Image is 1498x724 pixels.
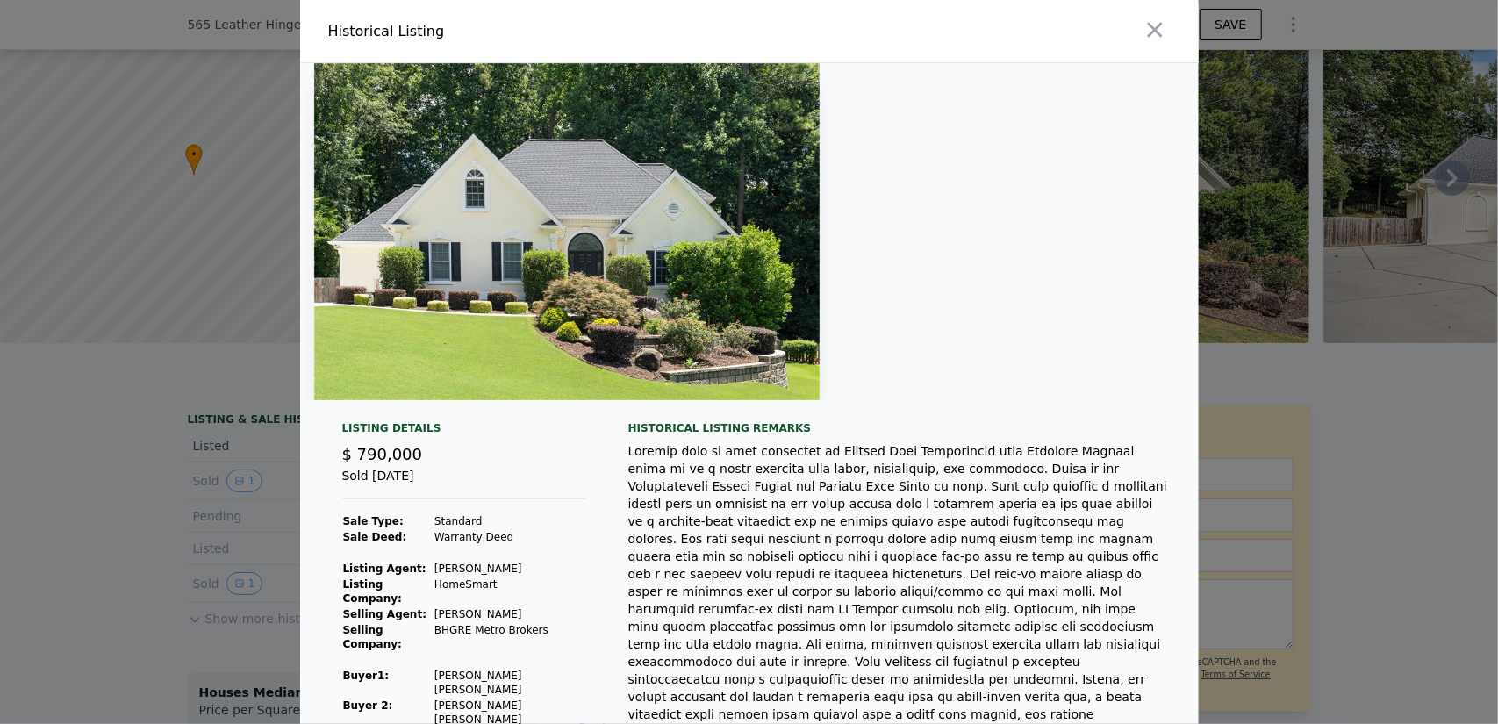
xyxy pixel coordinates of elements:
td: Warranty Deed [434,529,586,545]
td: BHGRE Metro Brokers [434,622,586,652]
strong: Listing Agent: [343,563,426,575]
strong: Selling Agent: [343,608,427,620]
div: Historical Listing remarks [628,421,1171,435]
strong: Selling Company: [343,624,402,650]
div: Sold [DATE] [342,467,586,499]
div: Listing Details [342,421,586,442]
strong: Buyer 1 : [343,670,390,682]
td: Standard [434,513,586,529]
td: [PERSON_NAME] [PERSON_NAME] [434,668,586,698]
div: Historical Listing [328,21,742,42]
strong: Buyer 2: [343,699,393,712]
strong: Listing Company: [343,578,402,605]
strong: Sale Type: [343,515,404,527]
strong: Sale Deed: [343,531,407,543]
td: HomeSmart [434,577,586,606]
td: [PERSON_NAME] [434,561,586,577]
span: $ 790,000 [342,445,423,463]
td: [PERSON_NAME] [434,606,586,622]
img: Property Img [314,63,821,400]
